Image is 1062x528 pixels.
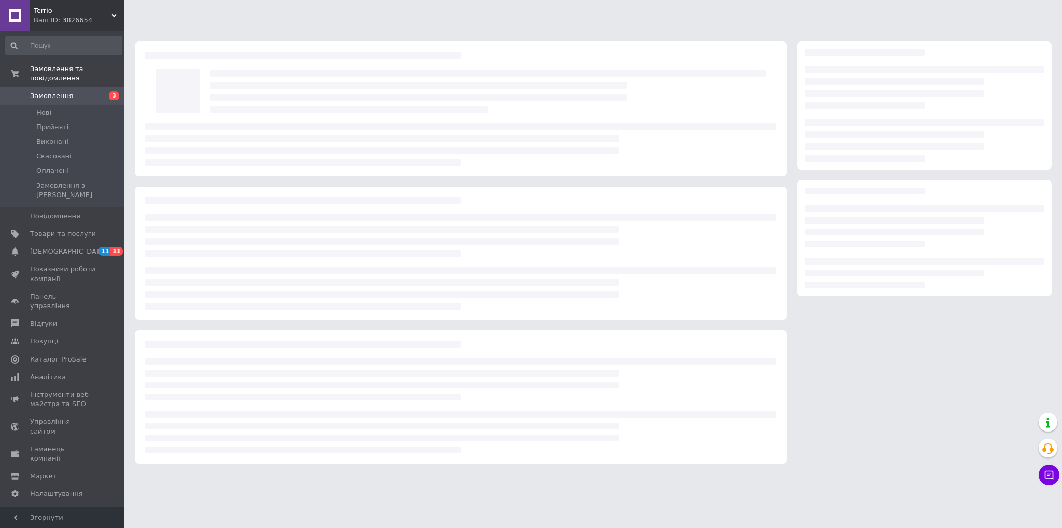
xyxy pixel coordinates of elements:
span: Замовлення та повідомлення [30,64,124,83]
div: Ваш ID: 3826654 [34,16,124,25]
span: Відгуки [30,319,57,328]
span: 11 [99,247,110,256]
span: Нові [36,108,51,117]
span: Повідомлення [30,212,80,221]
span: Інструменти веб-майстра та SEO [30,390,96,409]
span: Аналітика [30,372,66,382]
span: Замовлення з [PERSON_NAME] [36,181,121,200]
button: Чат з покупцем [1039,465,1059,485]
span: 3 [109,91,119,100]
span: Покупці [30,337,58,346]
span: Управління сайтом [30,417,96,436]
span: Terrio [34,6,111,16]
span: Панель управління [30,292,96,311]
span: Гаманець компанії [30,444,96,463]
span: Товари та послуги [30,229,96,239]
span: Оплачені [36,166,69,175]
span: Маркет [30,471,57,481]
span: Замовлення [30,91,73,101]
span: Скасовані [36,151,72,161]
span: Каталог ProSale [30,355,86,364]
span: Налаштування [30,489,83,498]
span: 33 [110,247,122,256]
input: Пошук [5,36,122,55]
span: Прийняті [36,122,68,132]
span: Показники роботи компанії [30,265,96,283]
span: [DEMOGRAPHIC_DATA] [30,247,107,256]
span: Виконані [36,137,68,146]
